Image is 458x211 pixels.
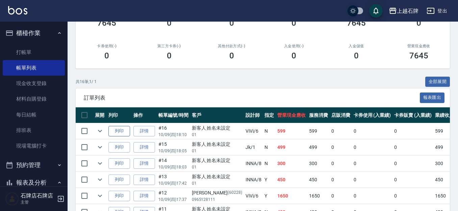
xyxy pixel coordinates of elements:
h3: 7645 [347,18,366,28]
td: 0 [330,172,352,188]
td: #13 [157,172,190,188]
td: INNA /8 [244,172,263,188]
td: 499 [276,139,307,155]
th: 客戶 [190,107,244,123]
td: #12 [157,188,190,204]
p: 10/09 (四) 18:05 [158,148,188,154]
td: 599 [433,123,456,139]
p: (60228) [228,189,242,196]
button: 上越石牌 [386,4,421,18]
p: 0965128111 [192,196,242,203]
button: expand row [95,175,105,185]
h3: 0 [354,51,359,60]
td: 0 [330,156,352,172]
a: 報表匯出 [420,94,445,101]
td: 1650 [276,188,307,204]
button: expand row [95,158,105,168]
h2: 營業現金應收 [396,44,442,48]
td: 599 [276,123,307,139]
button: 列印 [108,175,130,185]
td: 599 [307,123,330,139]
button: save [369,4,383,18]
div: 新客人 姓名未設定 [192,125,242,132]
p: 10/09 (四) 18:10 [158,132,188,138]
button: expand row [95,142,105,152]
h3: 7645 [97,18,116,28]
h2: 第三方卡券(-) [146,44,193,48]
span: 訂單列表 [84,95,420,101]
td: N [263,139,276,155]
td: 0 [352,172,393,188]
a: 詳情 [133,191,155,201]
div: 新客人 姓名未設定 [192,173,242,180]
td: 0 [352,139,393,155]
p: 10/09 (四) 17:37 [158,196,188,203]
h2: 入金儲值 [333,44,380,48]
a: 現場電腦打卡 [3,138,65,154]
th: 業績收入 [433,107,456,123]
p: 01 [192,148,242,154]
td: 0 [352,188,393,204]
button: 列印 [108,191,130,201]
p: 主管 [21,199,55,205]
a: 帳單列表 [3,60,65,76]
td: N [263,123,276,139]
button: 報表及分析 [3,174,65,191]
td: 0 [352,123,393,139]
h3: 0 [291,18,296,28]
div: [PERSON_NAME] [192,189,242,196]
td: #16 [157,123,190,139]
td: 499 [307,139,330,155]
td: N [263,156,276,172]
button: expand row [95,191,105,201]
th: 卡券販賣 (入業績) [392,107,433,123]
button: 登出 [424,5,450,17]
td: 450 [276,172,307,188]
td: 0 [330,188,352,204]
td: 0 [392,188,433,204]
h3: 0 [167,51,172,60]
td: ViVi /6 [244,188,263,204]
div: 新客人 姓名未設定 [192,157,242,164]
td: 300 [307,156,330,172]
td: Y [263,172,276,188]
th: 帳單編號/時間 [157,107,190,123]
button: 列印 [108,126,130,136]
th: 指定 [263,107,276,123]
td: INNA /8 [244,156,263,172]
td: #14 [157,156,190,172]
h3: 0 [229,51,234,60]
th: 服務消費 [307,107,330,123]
p: 10/09 (四) 17:42 [158,180,188,186]
td: ViVi /6 [244,123,263,139]
td: 499 [433,139,456,155]
th: 列印 [107,107,132,123]
td: #15 [157,139,190,155]
a: 每日結帳 [3,107,65,123]
button: expand row [95,126,105,136]
h2: 卡券使用(-) [84,44,130,48]
td: 0 [392,123,433,139]
h2: 其他付款方式(-) [208,44,255,48]
h3: 0 [167,18,172,28]
button: 預約管理 [3,156,65,174]
p: 01 [192,132,242,138]
button: 全部展開 [425,77,450,87]
td: 0 [330,123,352,139]
td: 0 [330,139,352,155]
h3: 0 [229,18,234,28]
th: 設計師 [244,107,263,123]
th: 操作 [132,107,157,123]
h3: 0 [104,51,109,60]
td: 300 [276,156,307,172]
td: 1650 [433,188,456,204]
td: 300 [433,156,456,172]
a: 詳情 [133,142,155,153]
button: 報表匯出 [420,93,445,103]
td: 450 [433,172,456,188]
button: 列印 [108,158,130,169]
h3: 7645 [409,51,428,60]
div: 新客人 姓名未設定 [192,141,242,148]
h3: 0 [291,51,296,60]
th: 卡券使用 (入業績) [352,107,393,123]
